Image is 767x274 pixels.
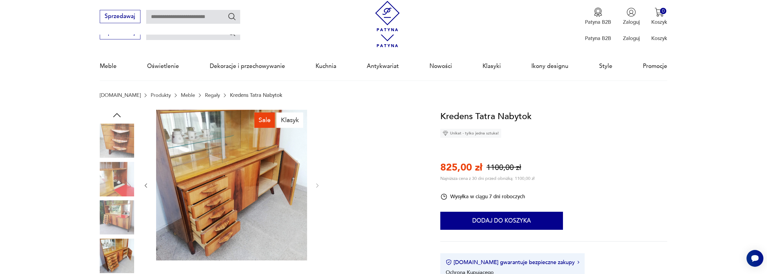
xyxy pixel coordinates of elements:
[100,200,134,235] img: Zdjęcie produktu Kredens Tatra Nabytok
[440,110,532,124] h1: Kredens Tatra Nabytok
[228,28,236,37] button: Szukaj
[230,92,282,98] p: Kredens Tatra Nabytok
[623,19,640,26] p: Zaloguj
[100,124,134,158] img: Zdjęcie produktu Kredens Tatra Nabytok
[440,193,525,200] div: Wysyłka w ciągu 7 dni roboczych
[429,52,452,80] a: Nowości
[147,52,179,80] a: Oświetlenie
[205,92,220,98] a: Regały
[372,1,403,31] img: Patyna - sklep z meblami i dekoracjami vintage
[486,162,521,173] p: 1100,00 zł
[627,8,636,17] img: Ikonka użytkownika
[156,110,307,260] img: Zdjęcie produktu Kredens Tatra Nabytok
[316,52,336,80] a: Kuchnia
[100,239,134,273] img: Zdjęcie produktu Kredens Tatra Nabytok
[651,35,667,42] p: Koszyk
[593,8,603,17] img: Ikona medalu
[599,52,612,80] a: Style
[100,162,134,196] img: Zdjęcie produktu Kredens Tatra Nabytok
[651,8,667,26] button: 0Koszyk
[276,112,303,128] div: Klasyk
[585,19,611,26] p: Patyna B2B
[643,52,667,80] a: Promocje
[228,12,236,21] button: Szukaj
[100,52,117,80] a: Meble
[100,92,141,98] a: [DOMAIN_NAME]
[623,35,640,42] p: Zaloguj
[660,8,666,14] div: 0
[585,8,611,26] a: Ikona medaluPatyna B2B
[440,161,482,174] p: 825,00 zł
[483,52,501,80] a: Klasyki
[100,10,140,23] button: Sprzedawaj
[210,52,285,80] a: Dekoracje i przechowywanie
[651,19,667,26] p: Koszyk
[100,31,140,35] a: Sprzedawaj
[747,250,763,267] iframe: Smartsupp widget button
[181,92,195,98] a: Meble
[367,52,399,80] a: Antykwariat
[254,112,275,128] div: Sale
[585,8,611,26] button: Patyna B2B
[585,35,611,42] p: Patyna B2B
[440,129,501,138] div: Unikat - tylko jedna sztuka!
[655,8,664,17] img: Ikona koszyka
[100,14,140,19] a: Sprzedawaj
[446,259,452,265] img: Ikona certyfikatu
[446,259,579,266] button: [DOMAIN_NAME] gwarantuje bezpieczne zakupy
[443,131,448,136] img: Ikona diamentu
[151,92,171,98] a: Produkty
[531,52,568,80] a: Ikony designu
[440,212,563,230] button: Dodaj do koszyka
[440,176,534,181] p: Najniższa cena z 30 dni przed obniżką: 1100,00 zł
[623,8,640,26] button: Zaloguj
[577,261,579,264] img: Ikona strzałki w prawo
